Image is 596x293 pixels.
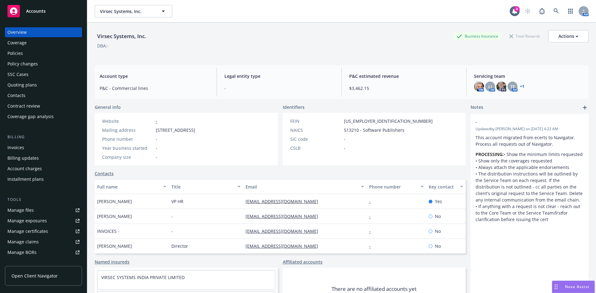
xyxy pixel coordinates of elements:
[97,228,120,234] span: INVOICES -
[488,83,492,90] span: LI
[101,274,185,280] a: VIRSEC SYSTEMS INDIA PRIVATE LIMITED
[156,136,157,142] span: -
[536,5,548,17] a: Report a Bug
[5,205,82,215] a: Manage files
[5,164,82,174] a: Account charges
[7,205,34,215] div: Manage files
[246,184,357,190] div: Email
[95,5,172,17] button: Virsec Systems, Inc.
[5,112,82,122] a: Coverage gap analysis
[5,48,82,58] a: Policies
[369,198,376,204] a: -
[102,118,153,124] div: Website
[95,259,129,265] a: Named insureds
[7,80,37,90] div: Quoting plans
[11,273,58,279] span: Open Client Navigator
[369,243,376,249] a: -
[156,154,157,160] span: -
[97,198,132,205] span: [PERSON_NAME]
[5,197,82,203] div: Tools
[5,226,82,236] a: Manage certificates
[476,126,584,132] span: Updated by [PERSON_NAME] on [DATE] 4:23 AM
[169,179,243,194] button: Title
[7,48,23,58] div: Policies
[550,5,562,17] a: Search
[102,154,153,160] div: Company size
[581,104,589,111] a: add
[5,80,82,90] a: Quoting plans
[171,228,173,234] span: -
[474,82,484,91] img: photo
[5,258,82,268] a: Summary of insurance
[7,112,54,122] div: Coverage gap analysis
[5,153,82,163] a: Billing updates
[7,258,55,268] div: Summary of insurance
[349,73,459,79] span: P&C estimated revenue
[7,27,27,37] div: Overview
[476,151,504,157] strong: PROCESSING:
[95,179,169,194] button: Full name
[369,213,376,219] a: -
[5,27,82,37] a: Overview
[471,114,589,228] div: -Updatedby [PERSON_NAME] on [DATE] 4:23 AMThis account migrated from ecerts to Navigator. Process...
[171,198,183,205] span: VP HR
[283,259,323,265] a: Affiliated accounts
[471,104,483,111] span: Notes
[369,228,376,234] a: -
[283,104,305,110] span: Identifiers
[564,5,577,17] a: Switch app
[95,170,114,177] a: Contacts
[26,9,46,14] span: Accounts
[476,151,584,223] p: • Show the minimum limits requested • Show only the coverages requested • Always attach the appli...
[344,127,404,133] span: 513210 - Software Publishers
[435,198,442,205] span: Yes
[5,2,82,20] a: Accounts
[290,127,341,133] div: NAICS
[7,38,27,48] div: Coverage
[290,118,341,124] div: FEIN
[521,5,534,17] a: Start snowing
[344,118,433,124] span: [US_EMPLOYER_IDENTIFICATION_NUMBER]
[426,179,466,194] button: Key contact
[7,216,47,226] div: Manage exposures
[7,164,42,174] div: Account charges
[102,136,153,142] div: Phone number
[243,179,367,194] button: Email
[548,30,589,42] button: Actions
[224,85,334,91] span: -
[435,243,441,249] span: No
[454,32,501,40] div: Business Insurance
[5,101,82,111] a: Contract review
[7,91,25,100] div: Contacts
[514,6,520,12] div: 4
[7,143,24,153] div: Invoices
[435,228,441,234] span: No
[7,153,39,163] div: Billing updates
[7,226,48,236] div: Manage certificates
[344,136,345,142] span: -
[100,85,209,91] span: P&C - Commercial lines
[224,73,334,79] span: Legal entity type
[246,228,323,234] a: [EMAIL_ADDRESS][DOMAIN_NAME]
[97,42,109,49] div: DBA: -
[100,73,209,79] span: Account type
[367,179,426,194] button: Phone number
[246,198,323,204] a: [EMAIL_ADDRESS][DOMAIN_NAME]
[246,213,323,219] a: [EMAIL_ADDRESS][DOMAIN_NAME]
[344,145,345,151] span: -
[565,284,589,289] span: Nova Assist
[435,213,441,220] span: No
[7,101,40,111] div: Contract review
[5,69,82,79] a: SSC Cases
[102,127,153,133] div: Mailing address
[552,281,560,293] div: Drag to move
[552,281,595,293] button: Nova Assist
[5,134,82,140] div: Billing
[171,243,188,249] span: Director
[474,73,584,79] span: Servicing team
[5,237,82,247] a: Manage claims
[171,184,234,190] div: Title
[102,145,153,151] div: Year business started
[156,118,157,124] a: -
[100,8,154,15] span: Virsec Systems, Inc.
